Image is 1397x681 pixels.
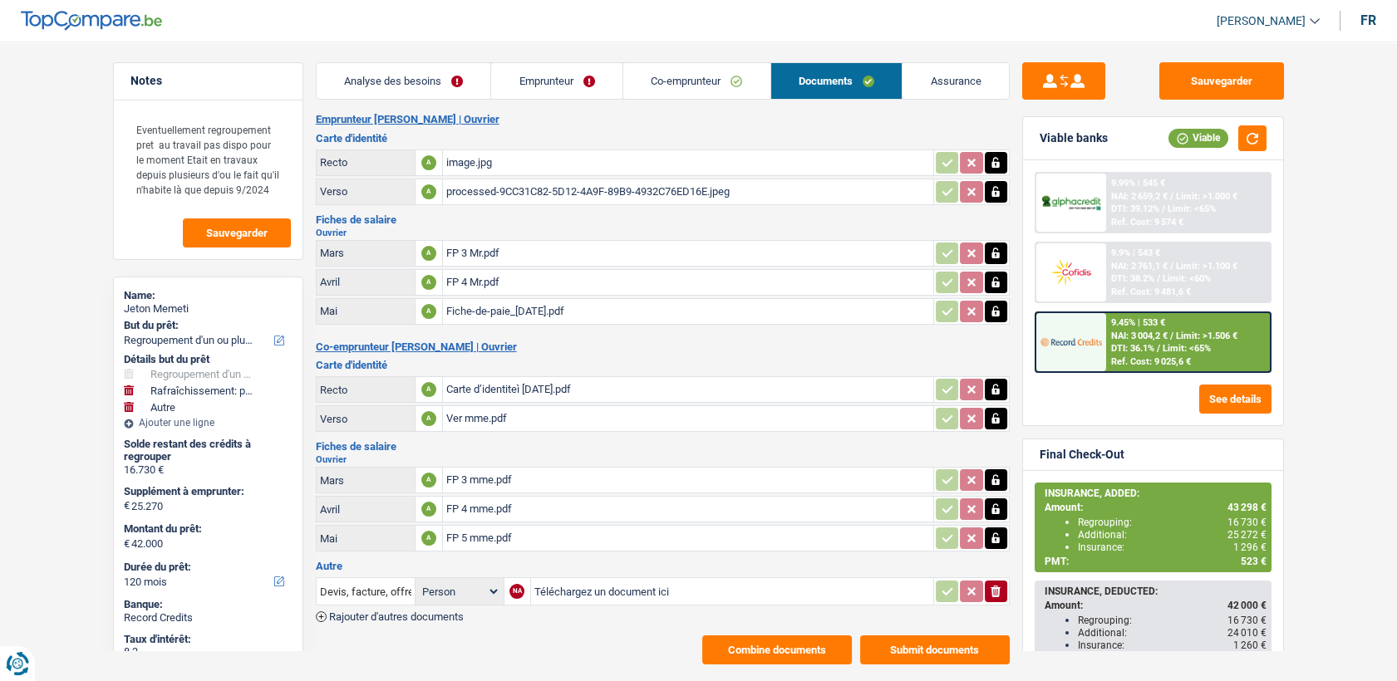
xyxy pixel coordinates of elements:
[1157,343,1160,354] span: /
[1159,62,1284,100] button: Sauvegarder
[491,63,622,99] a: Emprunteur
[124,633,293,646] div: Taux d'intérêt:
[1360,12,1376,28] div: fr
[317,63,491,99] a: Analyse des besoins
[1040,257,1102,287] img: Cofidis
[206,228,268,238] span: Sauvegarder
[320,532,411,545] div: Mai
[1217,14,1306,28] span: [PERSON_NAME]
[903,63,1009,99] a: Assurance
[1040,448,1124,462] div: Final Check-Out
[1162,203,1165,214] span: /
[124,561,289,574] label: Durée du prêt:
[1040,194,1102,213] img: AlphaCredit
[446,150,930,175] div: image.jpg
[1168,203,1216,214] span: Limit: <65%
[421,382,436,397] div: A
[316,133,1010,144] h3: Carte d'identité
[1045,556,1267,567] div: PMT:
[1045,502,1267,513] div: Amount:
[316,561,1010,571] h3: Autre
[421,275,436,290] div: A
[1176,331,1237,341] span: Limit: >1.506 €
[446,497,930,522] div: FP 4 mme.pdf
[124,319,289,332] label: But du prêt:
[446,241,930,266] div: FP 3 Mr.pdf
[446,179,930,204] div: processed-9CC31C82-5D12-4A9F-89B9-4932C76ED16E.jpeg
[1176,261,1237,272] span: Limit: >1.100 €
[623,63,770,99] a: Co-emprunteur
[1078,529,1267,541] div: Additional:
[320,413,411,425] div: Verso
[1111,217,1183,228] div: Ref. Cost: 9 574 €
[446,299,930,324] div: Fiche-de-paie_[DATE].pdf
[1078,615,1267,626] div: Regrouping:
[124,438,293,463] div: Solde restant des crédits à regrouper
[320,305,411,317] div: Mai
[1163,273,1211,284] span: Limit: <60%
[1111,331,1168,341] span: NAI: 3 004,2 €
[316,113,1010,126] h2: Emprunteur [PERSON_NAME] | Ouvrier
[124,302,293,316] div: Jeton Memeti
[316,611,464,622] button: Rajouter d'autres documents
[320,156,411,169] div: Recto
[1203,7,1320,35] a: [PERSON_NAME]
[124,537,130,551] span: €
[316,360,1010,370] h3: Carte d'identité
[421,304,436,319] div: A
[1157,273,1160,284] span: /
[1040,326,1102,357] img: Record Credits
[1233,639,1267,651] span: 1 260 €
[1111,356,1191,367] div: Ref. Cost: 9 025,6 €
[1227,615,1267,626] span: 16 730 €
[446,468,930,492] div: FP 3 mme.pdf
[1227,517,1267,528] span: 16 730 €
[1233,541,1267,553] span: 1 296 €
[1111,191,1168,202] span: NAI: 2 659,2 €
[124,463,293,477] div: 16.730 €
[21,11,162,31] img: TopCompare Logo
[1170,191,1173,202] span: /
[320,503,411,516] div: Avril
[702,635,852,664] button: Combine documents
[1111,178,1165,189] div: 9.99% | 545 €
[1045,487,1267,499] div: INSURANCE, ADDED:
[1040,131,1108,145] div: Viable banks
[1227,502,1267,513] span: 43 298 €
[1241,556,1267,567] span: 523 €
[1227,627,1267,639] span: 24 010 €
[320,384,411,396] div: Recto
[1045,585,1267,597] div: INSURANCE, DEDUCTED:
[124,611,293,625] div: Record Credits
[1227,529,1267,541] span: 25 272 €
[124,353,293,366] div: Détails but du prêt
[1111,261,1168,272] span: NAI: 2 761,1 €
[1176,191,1237,202] span: Limit: >1.000 €
[1078,541,1267,553] div: Insurance:
[124,289,293,302] div: Name:
[1111,247,1160,258] div: 9.9% | 543 €
[446,377,930,402] div: Carte d’identiteì [DATE].pdf
[421,184,436,199] div: A
[320,247,411,259] div: Mars
[421,473,436,487] div: A
[124,499,130,512] span: €
[1227,600,1267,611] span: 42 000 €
[1111,343,1154,354] span: DTI: 36.1%
[320,276,411,288] div: Avril
[1170,331,1173,341] span: /
[421,502,436,517] div: A
[124,485,289,498] label: Supplément à emprunter:
[421,155,436,170] div: A
[320,474,411,487] div: Mars
[1111,287,1191,297] div: Ref. Cost: 9 481,6 €
[124,598,293,611] div: Banque:
[1111,203,1159,214] span: DTI: 39.12%
[124,645,293,659] div: 8.2
[446,526,930,551] div: FP 5 mme.pdf
[316,228,1010,238] h2: Ouvrier
[1078,517,1267,528] div: Regrouping:
[509,584,524,599] div: NA
[860,635,1010,664] button: Submit documents
[316,441,1010,452] h3: Fiches de salaire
